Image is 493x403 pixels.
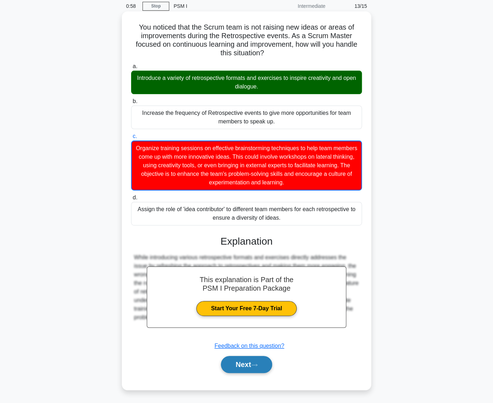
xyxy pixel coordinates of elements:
h3: Explanation [135,235,358,248]
a: Feedback on this question? [214,343,284,349]
span: b. [133,98,137,104]
button: Next [221,356,272,373]
span: a. [133,63,137,69]
h5: You noticed that the Scrum team is not raising new ideas or areas of improvements during the Retr... [130,23,363,58]
div: Assign the role of 'idea contributor' to different team members for each retrospective to ensure ... [131,202,362,225]
div: Organize training sessions on effective brainstorming techniques to help team members come up wit... [131,141,362,190]
a: Start Your Free 7-Day Trial [196,301,296,316]
span: c. [133,133,137,139]
div: While introducing various retrospective formats and exercises directly addresses the issue by ref... [134,253,359,322]
span: d. [133,194,137,200]
a: Stop [142,2,169,11]
div: Introduce a variety of retrospective formats and exercises to inspire creativity and open dialogue. [131,71,362,94]
div: Increase the frequency of Retrospective events to give more opportunities for team members to spe... [131,106,362,129]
